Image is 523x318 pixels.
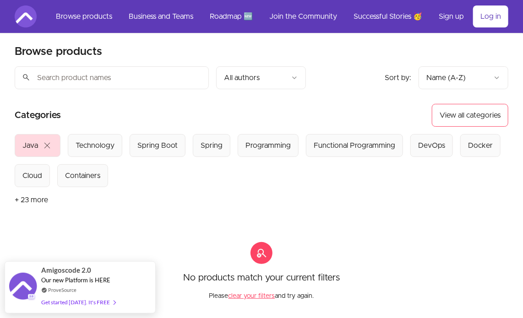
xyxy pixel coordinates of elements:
span: close [42,140,53,151]
div: Docker [468,140,493,151]
button: + 23 more [15,187,48,213]
div: Cloud [22,170,42,181]
button: clear your filters [229,291,275,301]
a: Log in [473,5,508,27]
span: Sort by: [385,74,411,81]
nav: Main [49,5,508,27]
a: Business and Teams [121,5,201,27]
a: Sign up [431,5,471,27]
input: Search product names [15,66,209,89]
div: Functional Programming [314,140,395,151]
span: Our new Platform is HERE [41,276,110,284]
img: provesource social proof notification image [9,273,37,302]
div: Spring Boot [137,140,178,151]
a: ProveSource [48,286,76,294]
p: Please and try again. [209,284,314,301]
span: Amigoscode 2.0 [41,265,91,275]
button: Product sort options [419,66,508,89]
button: Filter by author [216,66,306,89]
div: Java [22,140,38,151]
p: No products match your current filters [183,271,340,284]
a: Browse products [49,5,120,27]
div: Programming [245,140,291,151]
button: View all categories [432,104,508,127]
div: Spring [201,140,223,151]
a: Roadmap 🆕 [202,5,260,27]
span: search_off [251,242,272,264]
img: Amigoscode logo [15,5,37,27]
div: Get started [DATE]. It's FREE [41,297,115,307]
a: Successful Stories 🥳 [346,5,430,27]
div: DevOps [418,140,445,151]
h2: Categories [15,104,61,127]
div: Containers [65,170,100,181]
h2: Browse products [15,44,102,59]
span: search [22,71,30,84]
a: Join the Community [262,5,344,27]
div: Technology [76,140,114,151]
